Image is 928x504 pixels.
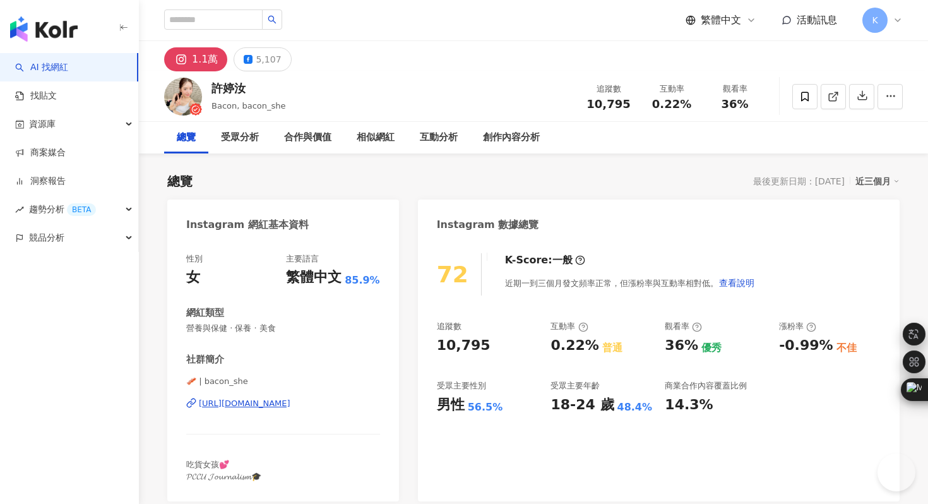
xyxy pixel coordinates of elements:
div: 互動率 [648,83,696,95]
div: 互動率 [550,321,588,332]
div: 受眾主要性別 [437,380,486,392]
div: 18-24 歲 [550,395,614,415]
div: 一般 [552,253,573,267]
div: 商業合作內容覆蓋比例 [665,380,747,392]
div: Instagram 網紅基本資料 [186,218,309,232]
div: 觀看率 [665,321,702,332]
span: 85.9% [345,273,380,287]
div: 48.4% [617,400,653,414]
div: 近期一到三個月發文頻率正常，但漲粉率與互動率相對低。 [505,270,755,296]
div: 受眾主要年齡 [550,380,600,392]
span: K [872,13,877,27]
div: 總覽 [177,130,196,145]
div: 追蹤數 [585,83,633,95]
div: 優秀 [701,341,722,355]
div: 72 [437,261,468,287]
div: 合作與價值 [284,130,331,145]
div: -0.99% [779,336,833,356]
div: K-Score : [505,253,585,267]
div: 總覽 [167,172,193,190]
button: 1.1萬 [164,47,227,71]
div: 男性 [437,395,465,415]
div: 普通 [602,341,622,355]
div: 社群簡介 [186,353,224,366]
a: 找貼文 [15,90,57,102]
div: 許婷汝 [211,80,286,96]
div: [URL][DOMAIN_NAME] [199,398,290,409]
a: 商案媒合 [15,147,66,159]
div: 最後更新日期：[DATE] [753,176,845,186]
div: 繁體中文 [286,268,342,287]
div: 1.1萬 [192,51,218,68]
span: 資源庫 [29,110,56,138]
span: 查看說明 [719,278,754,288]
div: 10,795 [437,336,491,356]
div: 網紅類型 [186,306,224,320]
span: Bacon, bacon_she [211,101,286,111]
div: 14.3% [665,395,713,415]
div: 不佳 [836,341,857,355]
div: 互動分析 [420,130,458,145]
button: 5,107 [234,47,291,71]
a: 洞察報告 [15,175,66,188]
div: 5,107 [256,51,281,68]
span: 🥓 | bacon_she [186,376,380,387]
div: 性別 [186,253,203,265]
div: Instagram 數據總覽 [437,218,539,232]
span: 活動訊息 [797,14,837,26]
div: 漲粉率 [779,321,816,332]
div: 創作內容分析 [483,130,540,145]
div: 受眾分析 [221,130,259,145]
div: 女 [186,268,200,287]
span: 競品分析 [29,224,64,252]
a: [URL][DOMAIN_NAME] [186,398,380,409]
div: 觀看率 [711,83,759,95]
img: logo [10,16,78,42]
div: 56.5% [468,400,503,414]
span: search [268,15,277,24]
div: 主要語言 [286,253,319,265]
span: 繁體中文 [701,13,741,27]
div: 追蹤數 [437,321,461,332]
a: searchAI 找網紅 [15,61,68,74]
span: 吃貨女孩💕 𝓟𝓒𝓒𝓤 𝓙𝓸𝓾𝓻𝓷𝓪𝓵𝓲𝓼𝓶🎓 [186,460,261,481]
span: 36% [721,98,748,111]
span: 趨勢分析 [29,195,96,224]
img: KOL Avatar [164,78,202,116]
div: 0.22% [550,336,598,356]
span: 10,795 [586,97,630,111]
div: 相似網紅 [357,130,395,145]
span: 0.22% [652,98,691,111]
iframe: Help Scout Beacon - Open [877,453,915,491]
span: rise [15,205,24,214]
button: 查看說明 [718,270,755,296]
div: 36% [665,336,698,356]
div: 近三個月 [855,173,900,189]
div: BETA [67,203,96,216]
span: 營養與保健 · 保養 · 美食 [186,323,380,334]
